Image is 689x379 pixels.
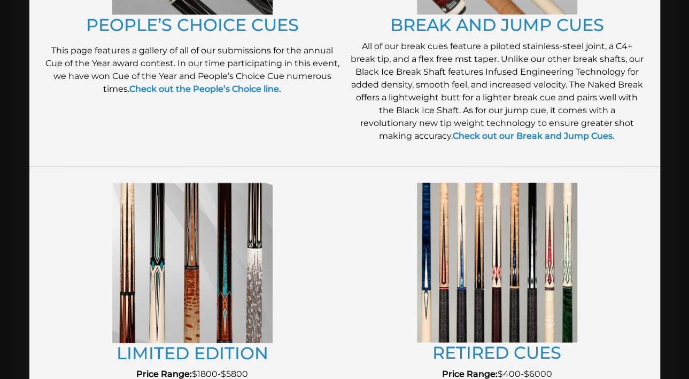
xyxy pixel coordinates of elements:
a: PEOPLE’S CHOICE CUES [86,14,299,35]
strong: Price Range: [442,369,498,379]
a: LIMITED EDITION [117,343,268,364]
a: Check out our Break and Jump Cues. [453,131,615,141]
a: RETIRED CUES [432,342,561,363]
p: This page features a gallery of all of our submissions for the annual Cue of the Year award conte... [45,44,339,96]
strong: Price Range: [136,369,192,379]
p: All of our break cues feature a piloted stainless-steel joint, a C4+ break tip, and a flex free m... [350,40,644,143]
a: Check out the People’s Choice line. [129,84,281,94]
a: BREAK AND JUMP CUES [390,14,604,35]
